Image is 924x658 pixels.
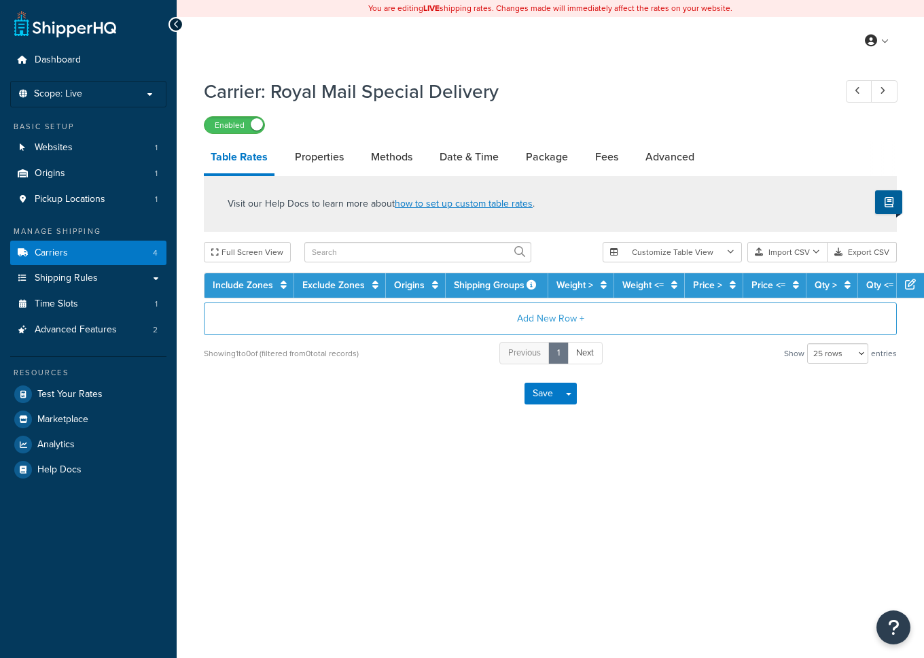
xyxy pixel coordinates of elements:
a: Marketplace [10,407,166,432]
span: Dashboard [35,54,81,66]
span: entries [871,344,897,363]
a: 1 [548,342,569,364]
a: Dashboard [10,48,166,73]
a: Date & Time [433,141,505,173]
span: Scope: Live [34,88,82,100]
a: Analytics [10,432,166,457]
a: Exclude Zones [302,278,365,292]
span: Origins [35,168,65,179]
a: Advanced Features2 [10,317,166,343]
a: Origins1 [10,161,166,186]
a: Include Zones [213,278,273,292]
a: Next [567,342,603,364]
div: Basic Setup [10,121,166,133]
a: Price <= [751,278,785,292]
div: Showing 1 to 0 of (filtered from 0 total records) [204,344,359,363]
a: Qty > [815,278,837,292]
span: Previous [508,346,541,359]
a: Price > [693,278,722,292]
a: Weight <= [622,278,664,292]
a: Time Slots1 [10,292,166,317]
span: Marketplace [37,414,88,426]
div: Manage Shipping [10,226,166,237]
button: Add New Row + [204,302,897,335]
p: Visit our Help Docs to learn more about . [228,196,535,211]
span: Analytics [37,439,75,451]
th: Shipping Groups [446,273,548,298]
a: Websites1 [10,135,166,160]
span: Next [576,346,594,359]
button: Customize Table View [603,242,742,262]
li: Origins [10,161,166,186]
a: Qty <= [866,278,893,292]
li: Time Slots [10,292,166,317]
span: 1 [155,142,158,154]
a: Previous [499,342,550,364]
span: Advanced Features [35,324,117,336]
span: Pickup Locations [35,194,105,205]
span: Show [784,344,804,363]
button: Import CSV [747,242,828,262]
a: Fees [588,141,625,173]
button: Show Help Docs [875,190,902,214]
a: how to set up custom table rates [395,196,533,211]
li: Advanced Features [10,317,166,343]
li: Carriers [10,241,166,266]
span: 4 [153,247,158,259]
span: Websites [35,142,73,154]
input: Search [304,242,531,262]
a: Shipping Rules [10,266,166,291]
span: 2 [153,324,158,336]
h1: Carrier: Royal Mail Special Delivery [204,78,821,105]
a: Carriers4 [10,241,166,266]
b: LIVE [423,2,440,14]
a: Pickup Locations1 [10,187,166,212]
button: Save [525,383,561,404]
a: Package [519,141,575,173]
a: Previous Record [846,80,872,103]
a: Advanced [639,141,701,173]
span: 1 [155,194,158,205]
li: Websites [10,135,166,160]
span: Help Docs [37,464,82,476]
button: Export CSV [828,242,897,262]
button: Open Resource Center [876,610,910,644]
span: 1 [155,168,158,179]
a: Next Record [871,80,898,103]
a: Weight > [556,278,593,292]
button: Full Screen View [204,242,291,262]
div: Resources [10,367,166,379]
li: Pickup Locations [10,187,166,212]
span: Shipping Rules [35,273,98,284]
a: Test Your Rates [10,382,166,406]
span: 1 [155,298,158,310]
a: Help Docs [10,457,166,482]
span: Time Slots [35,298,78,310]
a: Origins [394,278,425,292]
span: Carriers [35,247,68,259]
label: Enabled [205,117,264,133]
a: Properties [288,141,351,173]
span: Test Your Rates [37,389,103,400]
a: Methods [364,141,419,173]
a: Table Rates [204,141,274,176]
